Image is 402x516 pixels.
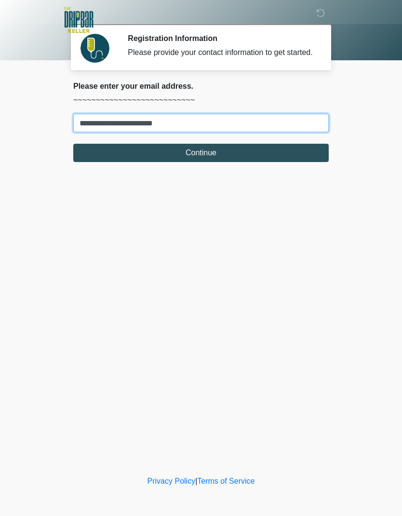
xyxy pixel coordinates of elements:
button: Continue [73,144,329,162]
div: Please provide your contact information to get started. [128,47,314,58]
a: Terms of Service [197,477,255,485]
a: | [195,477,197,485]
h2: Please enter your email address. [73,81,329,91]
img: Agent Avatar [80,34,109,63]
a: Privacy Policy [147,477,196,485]
img: The DRIPBaR - Keller Logo [64,7,94,33]
p: ~~~~~~~~~~~~~~~~~~~~~~~~~~~ [73,95,329,106]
